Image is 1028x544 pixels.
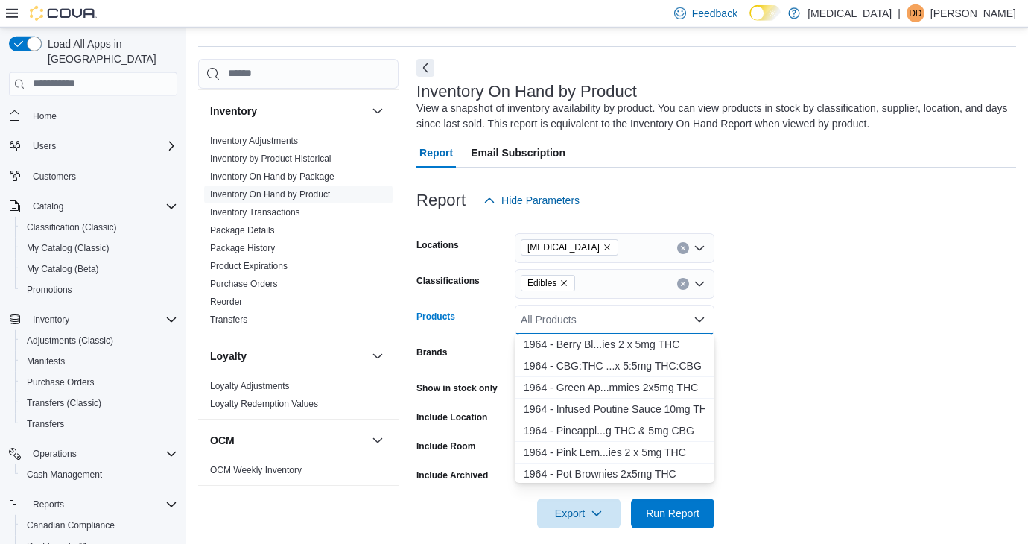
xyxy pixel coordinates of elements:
a: Purchase Orders [210,279,278,289]
span: Transfers [21,415,177,433]
button: Canadian Compliance [15,515,183,536]
span: Users [33,140,56,152]
button: Inventory [27,311,75,329]
a: Promotions [21,281,78,299]
h3: Report [416,192,466,209]
button: 1964 - Berry Blitz Live Rosin Gummies 2 x 5mg THC [515,334,714,355]
button: 1964 - Green Apple Live Rosin Gummies 2x5mg THC [515,377,714,399]
span: Home [27,107,177,125]
button: Promotions [15,279,183,300]
span: Home [33,110,57,122]
span: Transfers [210,314,247,326]
button: Users [27,137,62,155]
span: Canadian Compliance [21,516,177,534]
span: Loyalty Adjustments [210,380,290,392]
span: Muse [521,239,618,256]
p: [MEDICAL_DATA] [808,4,892,22]
label: Include Archived [416,469,488,481]
span: Transfers (Classic) [21,394,177,412]
span: Load All Apps in [GEOGRAPHIC_DATA] [42,37,177,66]
span: Operations [33,448,77,460]
a: My Catalog (Beta) [21,260,105,278]
a: My Catalog (Classic) [21,239,115,257]
a: Inventory Adjustments [210,136,298,146]
label: Include Location [416,411,487,423]
a: Cash Management [21,466,108,484]
span: My Catalog (Beta) [27,263,99,275]
span: Package History [210,242,275,254]
button: 1964 - Pineapple Mango Live Rosin Gummies 2x5mg THC & 5mg CBG [515,420,714,442]
span: Canadian Compliance [27,519,115,531]
span: Inventory Transactions [210,206,300,218]
label: Locations [416,239,459,251]
span: Cash Management [27,469,102,481]
span: Purchase Orders [210,278,278,290]
button: My Catalog (Beta) [15,259,183,279]
a: Inventory On Hand by Package [210,171,334,182]
button: Inventory [369,102,387,120]
div: 1 9 6 4 - G r e e n A p . . . m m i e s 2 x 5 m g T H C [524,380,705,395]
a: OCM Weekly Inventory [210,465,302,475]
span: OCM Weekly Inventory [210,464,302,476]
a: Adjustments (Classic) [21,332,119,350]
span: Inventory On Hand by Product [210,189,330,200]
span: My Catalog (Classic) [21,239,177,257]
button: Next [416,59,434,77]
span: Reports [27,496,177,513]
button: Loyalty [210,349,366,364]
button: Cash Management [15,464,183,485]
span: Edibles [521,275,575,291]
span: Dark Mode [749,21,750,22]
span: Transfers [27,418,64,430]
button: Open list of options [694,242,705,254]
a: Package History [210,243,275,253]
label: Show in stock only [416,382,498,394]
span: Hide Parameters [501,193,580,208]
button: Inventory [210,104,366,118]
button: Operations [3,443,183,464]
button: Manifests [15,351,183,372]
button: Home [3,105,183,127]
span: My Catalog (Beta) [21,260,177,278]
a: Loyalty Adjustments [210,381,290,391]
span: [MEDICAL_DATA] [527,240,600,255]
span: Reports [33,499,64,510]
span: Promotions [21,281,177,299]
button: Remove Edibles from selection in this group [559,279,568,288]
span: Classification (Classic) [21,218,177,236]
label: Include Room [416,440,475,452]
span: Product Expirations [210,260,288,272]
label: Classifications [416,275,480,287]
button: Open list of options [694,278,705,290]
a: Customers [27,168,82,186]
span: Customers [33,171,76,183]
button: Loyalty [369,347,387,365]
span: Email Subscription [471,138,565,168]
button: Reports [27,496,70,513]
span: Manifests [21,352,177,370]
div: OCM [198,461,399,485]
span: Cash Management [21,466,177,484]
div: 1 9 6 4 - P o t B r o w n i e s 2 x 5 m g T H C [524,466,705,481]
span: Promotions [27,284,72,296]
button: Export [537,499,621,528]
span: Edibles [527,276,556,291]
div: View a snapshot of inventory availability by product. You can view products in stock by classific... [416,101,1009,132]
button: 1964 - Infused Poutine Sauce 10mg THC [515,399,714,420]
h3: Loyalty [210,349,247,364]
button: Classification (Classic) [15,217,183,238]
a: Package Details [210,225,275,235]
button: OCM [210,433,366,448]
span: Purchase Orders [27,376,95,388]
button: Customers [3,165,183,187]
span: Inventory [33,314,69,326]
a: Manifests [21,352,71,370]
span: Adjustments (Classic) [27,335,113,347]
span: Export [546,499,612,528]
button: Hide Parameters [477,186,586,215]
button: 1964 - Pink Lemonade Live Rosin Gummies 2 x 5mg THC [515,442,714,464]
a: Purchase Orders [21,373,101,391]
span: Dd [909,4,921,22]
button: Operations [27,445,83,463]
